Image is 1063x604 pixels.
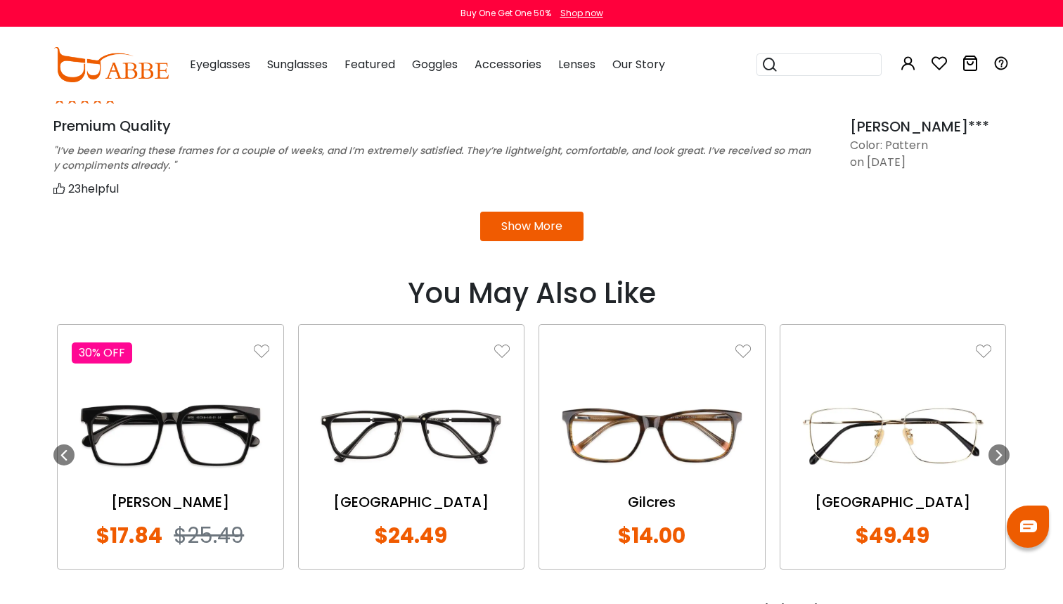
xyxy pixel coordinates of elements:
div: 30% OFF [72,342,132,364]
div: Shop now [560,7,603,20]
div: [PERSON_NAME]*** [850,116,1010,137]
button: Show More [480,212,584,241]
img: chat [1020,520,1037,532]
span: 23 [68,181,81,197]
img: Norway [313,386,510,484]
div: helpful [53,180,815,198]
div: Color: Pattern [850,137,1010,154]
span: Accessories [475,56,541,72]
img: like [735,344,751,359]
div: on [DATE] [850,154,906,171]
img: like [976,344,991,359]
a: [PERSON_NAME] [72,491,269,513]
img: Gilcres [553,386,751,484]
img: Morocco [794,386,992,484]
span: Sunglasses [267,56,328,72]
img: abbeglasses.com [53,47,169,82]
span: Goggles [412,56,458,72]
a: [GEOGRAPHIC_DATA] [313,491,510,513]
span: $14.00 [618,520,685,551]
div: "I’ve been wearing these frames for a couple of weeks, and I’m extremely satisfied. They’re light... [53,143,815,173]
h2: You May Also Like [53,276,1010,310]
span: $25.49 [174,520,244,551]
span: Eyeglasses [190,56,250,72]
span: Our Story [612,56,665,72]
span: Featured [344,56,395,72]
div: Premium Quality [53,115,815,136]
a: Gilcres [553,491,751,513]
a: [GEOGRAPHIC_DATA] [794,491,992,513]
div: Buy One Get One 50% [460,7,551,20]
span: $17.84 [96,520,162,551]
span: $49.49 [856,520,929,551]
a: Shop now [553,7,603,19]
img: like [254,344,269,359]
span: Lenses [558,56,595,72]
img: like [494,344,510,359]
img: Gilbert [72,386,269,484]
span: $24.49 [375,520,447,551]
